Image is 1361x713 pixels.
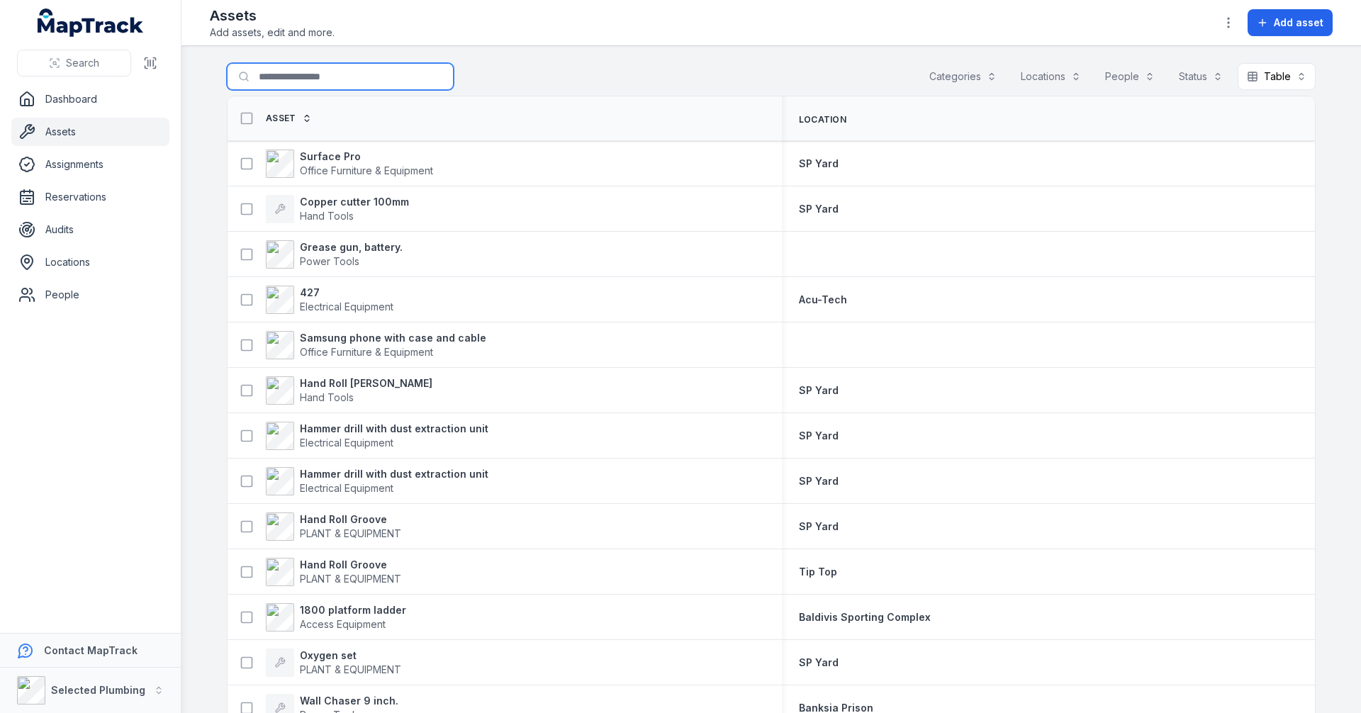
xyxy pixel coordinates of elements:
a: Dashboard [11,85,169,113]
span: Asset [266,113,296,124]
span: Baldivis Sporting Complex [799,611,931,623]
button: Locations [1012,63,1090,90]
strong: Contact MapTrack [44,644,138,656]
a: SP Yard [799,429,839,443]
span: Electrical Equipment [300,301,393,313]
a: Grease gun, battery.Power Tools [266,240,403,269]
span: Tip Top [799,566,837,578]
strong: Selected Plumbing [51,684,145,696]
strong: Hand Roll Groove [300,558,401,572]
span: Electrical Equipment [300,482,393,494]
a: SP Yard [799,157,839,171]
span: Location [799,114,846,125]
a: SP Yard [799,202,839,216]
button: Add asset [1248,9,1333,36]
span: Office Furniture & Equipment [300,346,433,358]
a: SP Yard [799,656,839,670]
a: Assignments [11,150,169,179]
span: SP Yard [799,203,839,215]
button: Categories [920,63,1006,90]
span: SP Yard [799,157,839,169]
strong: 427 [300,286,393,300]
a: Asset [266,113,312,124]
span: SP Yard [799,520,839,532]
a: 427Electrical Equipment [266,286,393,314]
strong: Hand Roll [PERSON_NAME] [300,376,432,391]
span: Add assets, edit and more. [210,26,335,40]
a: 1800 platform ladderAccess Equipment [266,603,406,631]
span: Access Equipment [300,618,386,630]
a: Hammer drill with dust extraction unitElectrical Equipment [266,422,488,450]
a: People [11,281,169,309]
strong: Oxygen set [300,649,401,663]
a: SP Yard [799,383,839,398]
span: SP Yard [799,384,839,396]
a: Hand Roll [PERSON_NAME]Hand Tools [266,376,432,405]
strong: Hammer drill with dust extraction unit [300,422,488,436]
button: Search [17,50,131,77]
button: People [1096,63,1164,90]
span: PLANT & EQUIPMENT [300,663,401,675]
strong: Hammer drill with dust extraction unit [300,467,488,481]
strong: Wall Chaser 9 inch. [300,694,398,708]
a: MapTrack [38,9,144,37]
a: Assets [11,118,169,146]
strong: Copper cutter 100mm [300,195,409,209]
a: SP Yard [799,474,839,488]
a: Copper cutter 100mmHand Tools [266,195,409,223]
span: SP Yard [799,475,839,487]
a: Oxygen setPLANT & EQUIPMENT [266,649,401,677]
strong: 1800 platform ladder [300,603,406,617]
a: SP Yard [799,520,839,534]
a: Hand Roll GroovePLANT & EQUIPMENT [266,558,401,586]
span: Electrical Equipment [300,437,393,449]
strong: Samsung phone with case and cable [300,331,486,345]
h2: Assets [210,6,335,26]
span: SP Yard [799,656,839,668]
span: Hand Tools [300,391,354,403]
button: Table [1238,63,1316,90]
a: Samsung phone with case and cableOffice Furniture & Equipment [266,331,486,359]
span: Acu-Tech [799,293,847,305]
strong: Surface Pro [300,150,433,164]
a: Audits [11,215,169,244]
a: Tip Top [799,565,837,579]
span: SP Yard [799,430,839,442]
span: PLANT & EQUIPMENT [300,527,401,539]
span: Power Tools [300,255,359,267]
strong: Grease gun, battery. [300,240,403,254]
a: Hammer drill with dust extraction unitElectrical Equipment [266,467,488,495]
a: Hand Roll GroovePLANT & EQUIPMENT [266,512,401,541]
a: Baldivis Sporting Complex [799,610,931,624]
button: Status [1170,63,1232,90]
a: Reservations [11,183,169,211]
a: Locations [11,248,169,276]
span: PLANT & EQUIPMENT [300,573,401,585]
a: Surface ProOffice Furniture & Equipment [266,150,433,178]
span: Hand Tools [300,210,354,222]
strong: Hand Roll Groove [300,512,401,527]
span: Search [66,56,99,70]
a: Acu-Tech [799,293,847,307]
span: Office Furniture & Equipment [300,164,433,176]
span: Add asset [1274,16,1323,30]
